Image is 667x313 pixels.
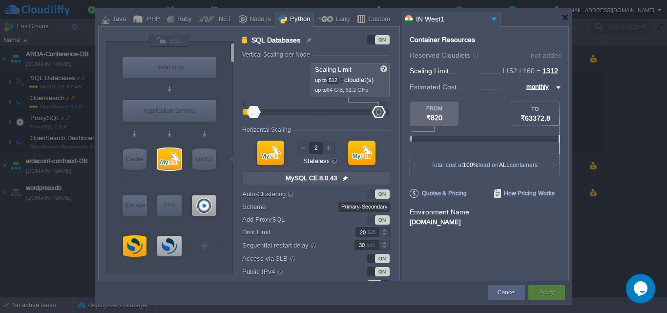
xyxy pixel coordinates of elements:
[494,189,555,198] span: How Pricing Works
[521,114,550,122] span: ₹63372.8
[368,228,377,237] div: GB
[157,236,182,256] div: OpenSearch Dashboards
[247,12,271,27] div: Node.js
[123,235,146,257] div: Opensearch
[410,217,561,226] div: [DOMAIN_NAME]
[315,87,327,93] span: up to
[367,280,382,290] div: OFF
[511,106,559,112] div: TO
[287,12,310,27] div: Python
[410,82,457,92] span: Estimated Cost
[192,148,216,170] div: NoSQL Databases
[375,267,390,276] div: ON
[123,100,216,122] div: Application Servers
[517,67,523,75] span: +
[157,195,182,215] div: VPS
[539,288,554,297] button: Apply
[192,236,216,255] div: Create New Layer
[123,195,147,216] div: Storage Containers
[517,67,535,75] span: 160
[109,12,126,27] div: Java
[315,77,327,83] span: up to
[243,101,246,106] div: 0
[214,12,231,27] div: .NET
[157,195,182,216] div: Elastic VPS
[144,12,160,27] div: PHP
[410,36,475,43] div: Container Resources
[123,195,147,215] div: Storage
[542,67,558,75] span: 1312
[535,67,542,75] span: =
[242,202,317,212] label: Scheme
[375,254,390,263] div: ON
[410,67,449,75] span: Scaling Limit
[375,189,390,199] div: ON
[242,240,341,250] label: Sequential restart delay
[158,148,181,170] div: SQL Databases
[242,279,341,290] label: Public IPv6
[242,126,293,133] div: Horizontal Scaling
[174,12,192,27] div: Ruby
[242,227,341,237] label: Disk Limit
[327,87,369,93] span: 64 GiB, 51.2 GHz
[365,12,390,27] div: Custom
[410,208,469,216] label: Environment Name
[426,114,442,122] span: ₹820
[123,148,146,170] div: Cache
[380,101,389,106] div: 512
[123,57,216,78] div: Balancing
[192,195,216,216] div: ProxySQL
[123,57,216,78] div: Load Balancer
[410,51,479,59] span: Reserved Cloudlets
[315,66,352,73] span: Scaling Limit
[626,274,657,303] iframe: chat widget
[375,215,390,225] div: ON
[410,189,467,198] span: Quotas & Pricing
[242,266,341,277] label: Public IPv4
[333,12,350,27] div: Lang
[242,188,341,199] label: Auto-Clustering
[242,253,341,264] label: Access via SLB
[192,148,216,170] div: NoSQL
[242,214,317,225] label: Add ProxySQL
[531,52,562,59] div: not added
[315,74,386,84] p: cloudlet(s)
[242,51,313,58] div: Vertical Scaling per Node
[367,240,377,250] div: sec
[498,288,516,297] button: Cancel
[501,67,517,75] span: 1152
[410,105,459,111] div: FROM
[375,35,390,44] div: ON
